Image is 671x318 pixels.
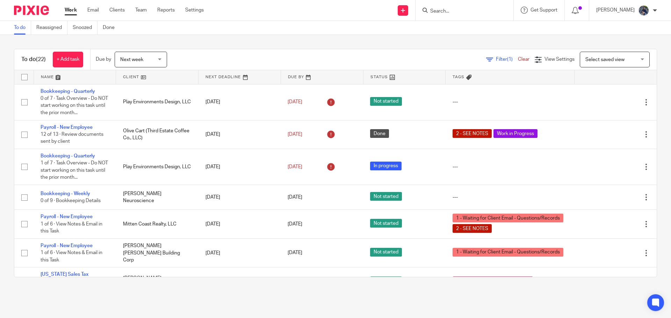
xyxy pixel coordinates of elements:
[288,99,302,104] span: [DATE]
[585,57,625,62] span: Select saved view
[370,162,402,170] span: In progress
[493,129,537,138] span: Work in Progress
[370,97,402,106] span: Not started
[199,84,281,120] td: [DATE]
[116,210,199,238] td: Mitten Coast Realty, LLC
[157,7,175,14] a: Reports
[41,89,95,94] a: Bookkeeping - Quarterly
[453,129,492,138] span: 2 - SEE NOTES
[135,7,147,14] a: Team
[199,210,281,238] td: [DATE]
[453,194,567,201] div: ---
[41,251,102,263] span: 1 of 6 · View Notes & Email in this Task
[199,185,281,210] td: [DATE]
[288,195,302,200] span: [DATE]
[41,272,88,277] a: [US_STATE] Sales Tax
[41,243,93,248] a: Payroll - New Employee
[288,251,302,256] span: [DATE]
[41,132,103,144] span: 12 of 13 · Review documents sent by client
[116,149,199,185] td: Play Environments Design, LLC
[544,57,575,62] span: View Settings
[453,224,492,233] span: 2 - SEE NOTES
[87,7,99,14] a: Email
[596,7,635,14] p: [PERSON_NAME]
[116,84,199,120] td: Play Environments Design, LLC
[288,222,302,227] span: [DATE]
[453,214,563,222] span: 1 - Waiting for Client Email - Questions/Records
[73,21,98,35] a: Snoozed
[41,222,102,234] span: 1 of 6 · View Notes & Email in this Task
[14,6,49,15] img: Pixie
[41,154,95,158] a: Bookkeeping - Quarterly
[288,164,302,169] span: [DATE]
[185,7,204,14] a: Settings
[430,8,492,15] input: Search
[41,125,93,130] a: Payroll - New Employee
[96,56,111,63] p: Due by
[41,161,108,180] span: 1 of 7 · Task Overview - Do NOT start working on this task until the prior month...
[518,57,529,62] a: Clear
[453,75,464,79] span: Tags
[116,185,199,210] td: [PERSON_NAME] Neuroscience
[531,8,557,13] span: Get Support
[370,276,402,285] span: Not started
[36,57,46,62] span: (22)
[14,21,31,35] a: To do
[370,192,402,201] span: Not started
[53,52,83,67] a: + Add task
[116,238,199,267] td: [PERSON_NAME] [PERSON_NAME] Building Corp
[36,21,67,35] a: Reassigned
[507,57,513,62] span: (1)
[199,238,281,267] td: [DATE]
[109,7,125,14] a: Clients
[116,120,199,149] td: Olive Cart (Third Estate Coffee Co., LLC)
[41,191,90,196] a: Bookkeeping - Weekly
[41,96,108,115] span: 0 of 7 · Task Overview - Do NOT start working on this task until the prior month...
[41,198,101,203] span: 0 of 9 · Bookkeeping Details
[370,129,389,138] span: Done
[453,163,567,170] div: ---
[288,132,302,137] span: [DATE]
[65,7,77,14] a: Work
[21,56,46,63] h1: To do
[370,248,402,257] span: Not started
[453,276,533,285] span: Need help from [PERSON_NAME]
[116,267,199,296] td: [PERSON_NAME] Neuroscience
[120,57,143,62] span: Next week
[103,21,120,35] a: Done
[199,149,281,185] td: [DATE]
[199,267,281,296] td: [DATE]
[199,120,281,149] td: [DATE]
[41,214,93,219] a: Payroll - New Employee
[370,219,402,228] span: Not started
[638,5,649,16] img: 20210918_184149%20(2).jpg
[453,248,563,257] span: 1 - Waiting for Client Email - Questions/Records
[453,98,567,105] div: ---
[496,57,518,62] span: Filter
